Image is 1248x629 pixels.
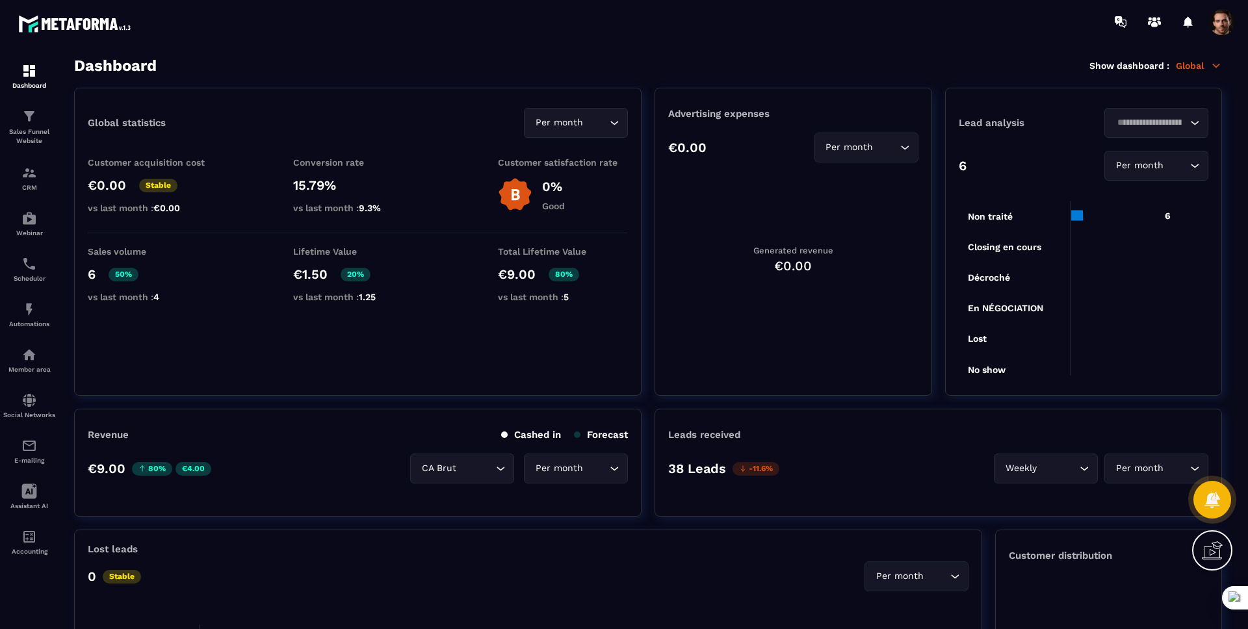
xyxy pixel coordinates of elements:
[3,383,55,428] a: social-networksocial-networkSocial Networks
[459,461,493,476] input: Search for option
[968,272,1010,283] tspan: Décroché
[968,365,1006,375] tspan: No show
[74,57,157,75] h3: Dashboard
[1104,454,1208,483] div: Search for option
[959,117,1084,129] p: Lead analysis
[1009,550,1208,561] p: Customer distribution
[3,320,55,327] p: Automations
[1089,60,1169,71] p: Show dashboard :
[968,303,1043,313] tspan: En NÉGOCIATION
[968,333,987,344] tspan: Lost
[1113,116,1187,130] input: Search for option
[359,203,381,213] span: 9.3%
[132,462,172,476] p: 80%
[549,268,579,281] p: 80%
[3,201,55,246] a: automationsautomationsWebinar
[153,203,180,213] span: €0.00
[293,157,423,168] p: Conversion rate
[1113,461,1166,476] span: Per month
[88,117,166,129] p: Global statistics
[814,133,918,162] div: Search for option
[293,266,328,282] p: €1.50
[3,292,55,337] a: automationsautomationsAutomations
[21,211,37,226] img: automations
[1104,108,1208,138] div: Search for option
[3,411,55,418] p: Social Networks
[668,461,726,476] p: 38 Leads
[968,242,1041,253] tspan: Closing en cours
[994,454,1098,483] div: Search for option
[586,461,606,476] input: Search for option
[21,347,37,363] img: automations
[21,165,37,181] img: formation
[1104,151,1208,181] div: Search for option
[959,158,967,173] p: 6
[18,12,135,36] img: logo
[21,109,37,124] img: formation
[3,229,55,237] p: Webinar
[668,429,740,441] p: Leads received
[926,569,947,584] input: Search for option
[542,201,565,211] p: Good
[1039,461,1076,476] input: Search for option
[1166,159,1187,173] input: Search for option
[293,177,423,193] p: 15.79%
[3,428,55,474] a: emailemailE-mailing
[21,438,37,454] img: email
[88,292,218,302] p: vs last month :
[3,246,55,292] a: schedulerschedulerScheduler
[3,474,55,519] a: Assistant AI
[88,569,96,584] p: 0
[88,543,138,555] p: Lost leads
[103,570,141,584] p: Stable
[3,53,55,99] a: formationformationDashboard
[532,116,586,130] span: Per month
[823,140,876,155] span: Per month
[498,177,532,212] img: b-badge-o.b3b20ee6.svg
[733,462,779,476] p: -11.6%
[873,569,926,584] span: Per month
[3,275,55,282] p: Scheduler
[88,177,126,193] p: €0.00
[968,211,1013,222] tspan: Non traité
[139,179,177,192] p: Stable
[3,366,55,373] p: Member area
[3,82,55,89] p: Dashboard
[3,548,55,555] p: Accounting
[88,246,218,257] p: Sales volume
[175,462,211,476] p: €4.00
[88,157,218,168] p: Customer acquisition cost
[293,203,423,213] p: vs last month :
[1176,60,1222,71] p: Global
[564,292,569,302] span: 5
[574,429,628,441] p: Forecast
[3,184,55,191] p: CRM
[498,292,628,302] p: vs last month :
[498,157,628,168] p: Customer satisfaction rate
[3,337,55,383] a: automationsautomationsMember area
[864,561,968,591] div: Search for option
[876,140,897,155] input: Search for option
[542,179,565,194] p: 0%
[1166,461,1187,476] input: Search for option
[21,63,37,79] img: formation
[293,292,423,302] p: vs last month :
[359,292,376,302] span: 1.25
[524,454,628,483] div: Search for option
[21,256,37,272] img: scheduler
[3,457,55,464] p: E-mailing
[3,519,55,565] a: accountantaccountantAccounting
[419,461,459,476] span: CA Brut
[21,529,37,545] img: accountant
[21,302,37,317] img: automations
[88,203,218,213] p: vs last month :
[88,461,125,476] p: €9.00
[341,268,370,281] p: 20%
[1002,461,1039,476] span: Weekly
[3,127,55,146] p: Sales Funnel Website
[88,266,96,282] p: 6
[524,108,628,138] div: Search for option
[3,155,55,201] a: formationformationCRM
[109,268,138,281] p: 50%
[1113,159,1166,173] span: Per month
